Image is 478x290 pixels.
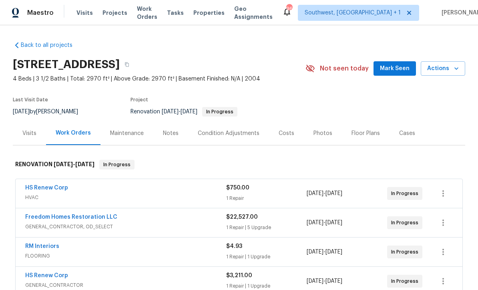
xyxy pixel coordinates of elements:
[307,219,342,227] span: -
[162,109,197,115] span: -
[380,64,410,74] span: Mark Seen
[391,219,422,227] span: In Progress
[226,224,307,232] div: 1 Repair | 5 Upgrade
[13,107,88,117] div: by [PERSON_NAME]
[100,161,134,169] span: In Progress
[391,277,422,285] span: In Progress
[13,97,48,102] span: Last Visit Date
[163,129,179,137] div: Notes
[76,9,93,17] span: Visits
[226,253,307,261] div: 1 Repair | 1 Upgrade
[226,194,307,202] div: 1 Repair
[25,193,226,201] span: HVAC
[226,185,249,191] span: $750.00
[181,109,197,115] span: [DATE]
[307,278,323,284] span: [DATE]
[313,129,332,137] div: Photos
[279,129,294,137] div: Costs
[307,249,323,255] span: [DATE]
[137,5,157,21] span: Work Orders
[25,273,68,278] a: HS Renew Corp
[167,10,184,16] span: Tasks
[226,273,252,278] span: $3,211.00
[27,9,54,17] span: Maestro
[226,282,307,290] div: 1 Repair | 1 Upgrade
[325,191,342,196] span: [DATE]
[325,220,342,226] span: [DATE]
[351,129,380,137] div: Floor Plans
[162,109,179,115] span: [DATE]
[307,191,323,196] span: [DATE]
[226,214,258,220] span: $22,527.00
[13,75,305,83] span: 4 Beds | 3 1/2 Baths | Total: 2970 ft² | Above Grade: 2970 ft² | Basement Finished: N/A | 2004
[13,41,90,49] a: Back to all projects
[198,129,259,137] div: Condition Adjustments
[25,223,226,231] span: GENERAL_CONTRACTOR, OD_SELECT
[374,61,416,76] button: Mark Seen
[54,161,73,167] span: [DATE]
[13,60,120,68] h2: [STREET_ADDRESS]
[25,214,117,220] a: Freedom Homes Restoration LLC
[427,64,459,74] span: Actions
[131,109,237,115] span: Renovation
[234,5,273,21] span: Geo Assignments
[131,97,148,102] span: Project
[193,9,225,17] span: Properties
[25,244,59,249] a: RM Interiors
[56,129,91,137] div: Work Orders
[22,129,36,137] div: Visits
[75,161,94,167] span: [DATE]
[226,244,242,249] span: $4.93
[25,252,226,260] span: FLOORING
[307,248,342,256] span: -
[110,129,144,137] div: Maintenance
[307,220,323,226] span: [DATE]
[421,61,465,76] button: Actions
[102,9,127,17] span: Projects
[307,277,342,285] span: -
[13,152,465,177] div: RENOVATION [DATE]-[DATE]In Progress
[391,248,422,256] span: In Progress
[25,281,226,289] span: GENERAL_CONTRACTOR
[286,5,292,13] div: 96
[391,189,422,197] span: In Progress
[325,249,342,255] span: [DATE]
[325,278,342,284] span: [DATE]
[320,64,369,72] span: Not seen today
[25,185,68,191] a: HS Renew Corp
[15,160,94,169] h6: RENOVATION
[54,161,94,167] span: -
[13,109,30,115] span: [DATE]
[399,129,415,137] div: Cases
[120,57,134,72] button: Copy Address
[305,9,401,17] span: Southwest, [GEOGRAPHIC_DATA] + 1
[307,189,342,197] span: -
[203,109,237,114] span: In Progress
